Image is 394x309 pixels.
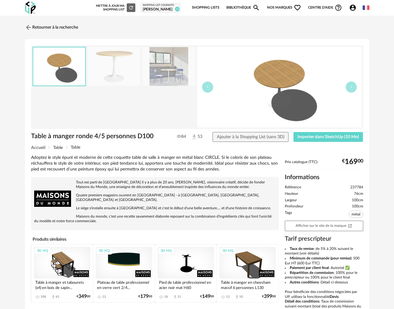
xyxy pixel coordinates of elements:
[235,295,239,299] span: Download icon
[285,256,363,266] li: : 500 Eur HT (600 Eur TTC)
[200,295,214,299] div: € 00
[253,4,260,11] span: Magnify icon
[335,4,342,11] span: Help Circle Outline icon
[34,206,276,211] p: Le siège s'installe ensuite à [GEOGRAPHIC_DATA] et c'est le début d'une belle aventure.... et d'u...
[34,180,71,217] img: brand logo
[226,295,230,299] div: 12
[78,295,87,299] span: 349
[217,135,285,139] span: Ajouter à la Shopping List (sans 3D)
[285,185,301,190] span: Référence
[31,155,279,172] div: Adoptez le style épuré et moderne de cette coquette table de salle à manger en métal blanc CIRCLE...
[285,221,363,231] a: Afficher sur le site de la marqueOpen In New icon
[96,247,113,255] div: 3D HQ
[342,160,363,164] div: € 00
[285,191,298,196] span: Hauteur
[294,4,301,11] span: Heart Outline icon
[285,173,363,181] h2: Informations
[220,247,236,255] div: 3D HQ
[219,279,276,291] div: Table à manger en sheesham massif 6 personnes L130
[290,247,314,251] b: Taux de remise
[140,295,149,299] span: 179
[354,191,363,196] span: 76cm
[102,295,106,299] div: 22
[285,247,363,256] li: : de 5% à 20% suivant le montant (voir détails)
[173,295,177,299] span: Download icon
[349,211,363,218] span: métal
[143,4,179,7] div: Shopping List courante
[175,7,180,11] span: 67
[177,134,186,139] span: 84
[202,295,210,299] span: 149
[350,185,363,190] span: 237784
[290,256,351,260] b: Minimum de commande (pour remise)
[213,132,289,142] button: Ajouter à la Shopping List (sans 3D)
[31,244,93,303] a: 3D HQ Table à manger et tabourets (x4) en bois de sapin... 108 Download icon 65 €34900
[157,279,214,291] div: Pied de table professionnel en acier noir mat H60
[348,223,352,227] span: Open In New icon
[25,24,32,31] img: svg+xml;base64,PHN2ZyB3aWR0aD0iMjQiIGhlaWdodD0iMjQiIHZpZXdCb3g9IjAgMCAyNCAyNCIgZmlsbD0ibm9uZSIgeG...
[164,295,168,299] div: 18
[34,180,276,189] p: Tout est parti de [GEOGRAPHIC_DATA] il y a plus de 20 ans. [PERSON_NAME], visionnaire créatif, dé...
[349,4,359,11] span: Account Circle icon
[51,295,56,299] span: Download icon
[41,295,46,299] div: 108
[128,6,134,9] span: Refresh icon
[34,214,276,223] p: Maisons du monde, c'est une recette savamment élaborée reposant sur la combinaison d'ingrédients ...
[285,211,292,219] span: Tags
[191,134,202,140] span: 53
[158,247,174,255] div: 3D HQ
[293,132,363,142] button: Importer dans SketchUp (10 Mo)
[93,244,155,303] a: 3D HQ Plateau de table professionnel en verre vert 2/4... 22 €17900
[285,266,363,271] li: : Autorisé ✅
[34,279,90,291] div: Table à manger et tabourets (x4) en bois de sapin...
[88,47,141,86] img: table-a-manger-ronde-4-5-personnes-d100-1000-5-25-237784_1.jpg
[308,4,342,11] span: Centre d'aideHelp Circle Outline icon
[71,145,80,150] span: Table
[31,235,279,244] h4: Produits similaires
[138,295,152,299] div: € 00
[285,280,363,285] li: : Détail ci-dessous
[290,271,334,275] b: Répartition de commission
[352,198,363,203] span: 100cm
[285,204,303,209] span: Profondeur
[96,279,152,291] div: Plateau de table professionnel en verre vert 2/4...
[285,235,363,243] h3: Tarif prescripteur
[330,295,339,299] b: Devis
[177,295,181,299] div: 11
[191,134,197,140] img: Téléchargements
[34,193,276,202] p: Quatre premiers magasins ouvrent en [GEOGRAPHIC_DATA] - à [GEOGRAPHIC_DATA], [GEOGRAPHIC_DATA], [...
[77,295,90,299] div: € 00
[239,295,243,299] div: 10
[285,271,363,280] li: : 100% pour le prescripteur ou 100% pour le client final
[349,4,356,11] span: Account Circle icon
[34,247,51,255] div: 3D HQ
[53,146,63,150] span: Table
[352,204,363,209] span: 100cm
[56,295,59,299] div: 65
[31,132,166,140] h1: Table à manger ronde 4/5 personnes D100
[262,295,276,299] div: € 00
[31,146,45,150] span: Accueil
[363,4,369,11] img: fr
[285,198,297,203] span: Largeur
[197,47,362,127] img: thumbnail.png
[31,145,363,150] div: Breadcrumb
[297,135,359,139] span: Importer dans SketchUp (10 Mo)
[217,244,278,303] a: 3D HQ Table à manger en sheesham massif 6 personnes L130 12 Download icon 10 €39900
[264,295,272,299] span: 399
[143,4,179,12] a: Shopping List courante [PERSON_NAME] 67
[143,7,179,12] div: [PERSON_NAME]
[226,1,260,14] a: BibliothèqueMagnify icon
[25,2,36,14] img: OXP
[285,160,363,170] div: Prix catalogue (TTC):
[33,47,86,86] img: thumbnail.png
[290,280,319,284] b: Autres conditions
[96,3,135,12] div: Mettre à jour ma Shopping List
[285,299,319,303] b: Détail des conditions
[345,160,358,164] span: 169
[267,1,301,14] span: Nos marques
[142,47,195,86] img: table-a-manger-ronde-4-5-personnes-d100-1000-5-25-237784_3.jpg
[155,244,217,303] a: 3D HQ Pied de table professionnel en acier noir mat H60 18 Download icon 11 €14900
[192,1,219,14] a: Shopping Lists
[290,266,329,270] b: Paiement par client final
